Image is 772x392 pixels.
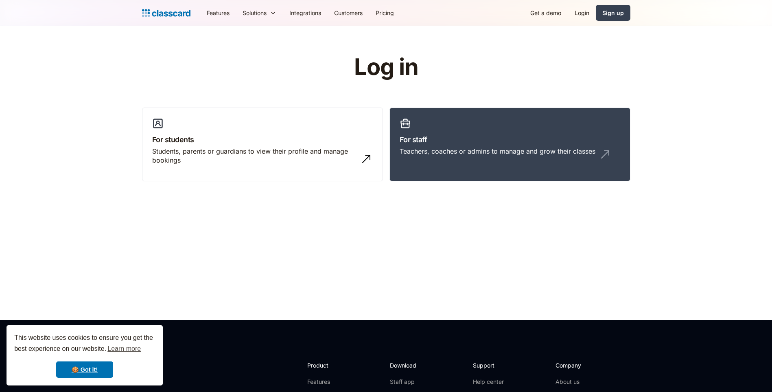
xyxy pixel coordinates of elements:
[142,7,190,19] a: home
[400,134,620,145] h3: For staff
[555,378,610,386] a: About us
[602,9,624,17] div: Sign up
[524,4,568,22] a: Get a demo
[390,378,423,386] a: Staff app
[328,4,369,22] a: Customers
[473,378,506,386] a: Help center
[257,55,515,80] h1: Log in
[283,4,328,22] a: Integrations
[200,4,236,22] a: Features
[369,4,400,22] a: Pricing
[56,361,113,378] a: dismiss cookie message
[152,147,356,165] div: Students, parents or guardians to view their profile and manage bookings
[142,108,383,182] a: For studentsStudents, parents or guardians to view their profile and manage bookings
[307,378,351,386] a: Features
[152,134,373,145] h3: For students
[389,108,630,182] a: For staffTeachers, coaches or admins to manage and grow their classes
[390,361,423,370] h2: Download
[307,361,351,370] h2: Product
[568,4,596,22] a: Login
[473,361,506,370] h2: Support
[555,361,610,370] h2: Company
[106,343,142,355] a: learn more about cookies
[14,333,155,355] span: This website uses cookies to ensure you get the best experience on our website.
[7,325,163,385] div: cookieconsent
[400,147,595,156] div: Teachers, coaches or admins to manage and grow their classes
[236,4,283,22] div: Solutions
[243,9,267,17] div: Solutions
[596,5,630,21] a: Sign up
